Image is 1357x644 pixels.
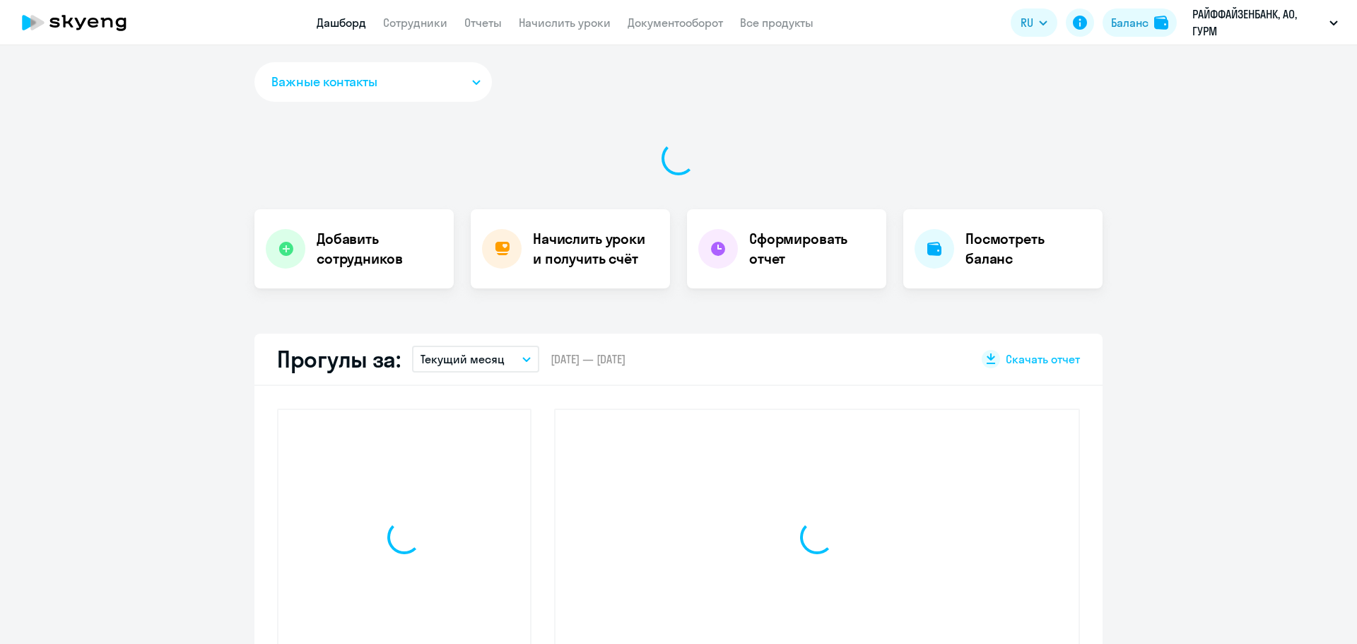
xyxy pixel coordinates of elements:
[749,229,875,269] h4: Сформировать отчет
[277,345,401,373] h2: Прогулы за:
[1103,8,1177,37] button: Балансbalance
[271,73,377,91] span: Важные контакты
[383,16,447,30] a: Сотрудники
[317,229,442,269] h4: Добавить сотрудников
[421,351,505,368] p: Текущий месяц
[1021,14,1033,31] span: RU
[1154,16,1168,30] img: balance
[1006,351,1080,367] span: Скачать отчет
[1192,6,1324,40] p: РАЙФФАЙЗЕНБАНК, АО, ГУРМ
[965,229,1091,269] h4: Посмотреть баланс
[317,16,366,30] a: Дашборд
[1011,8,1057,37] button: RU
[1111,14,1149,31] div: Баланс
[740,16,813,30] a: Все продукты
[519,16,611,30] a: Начислить уроки
[464,16,502,30] a: Отчеты
[533,229,656,269] h4: Начислить уроки и получить счёт
[412,346,539,373] button: Текущий месяц
[551,351,625,367] span: [DATE] — [DATE]
[1185,6,1345,40] button: РАЙФФАЙЗЕНБАНК, АО, ГУРМ
[254,62,492,102] button: Важные контакты
[628,16,723,30] a: Документооборот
